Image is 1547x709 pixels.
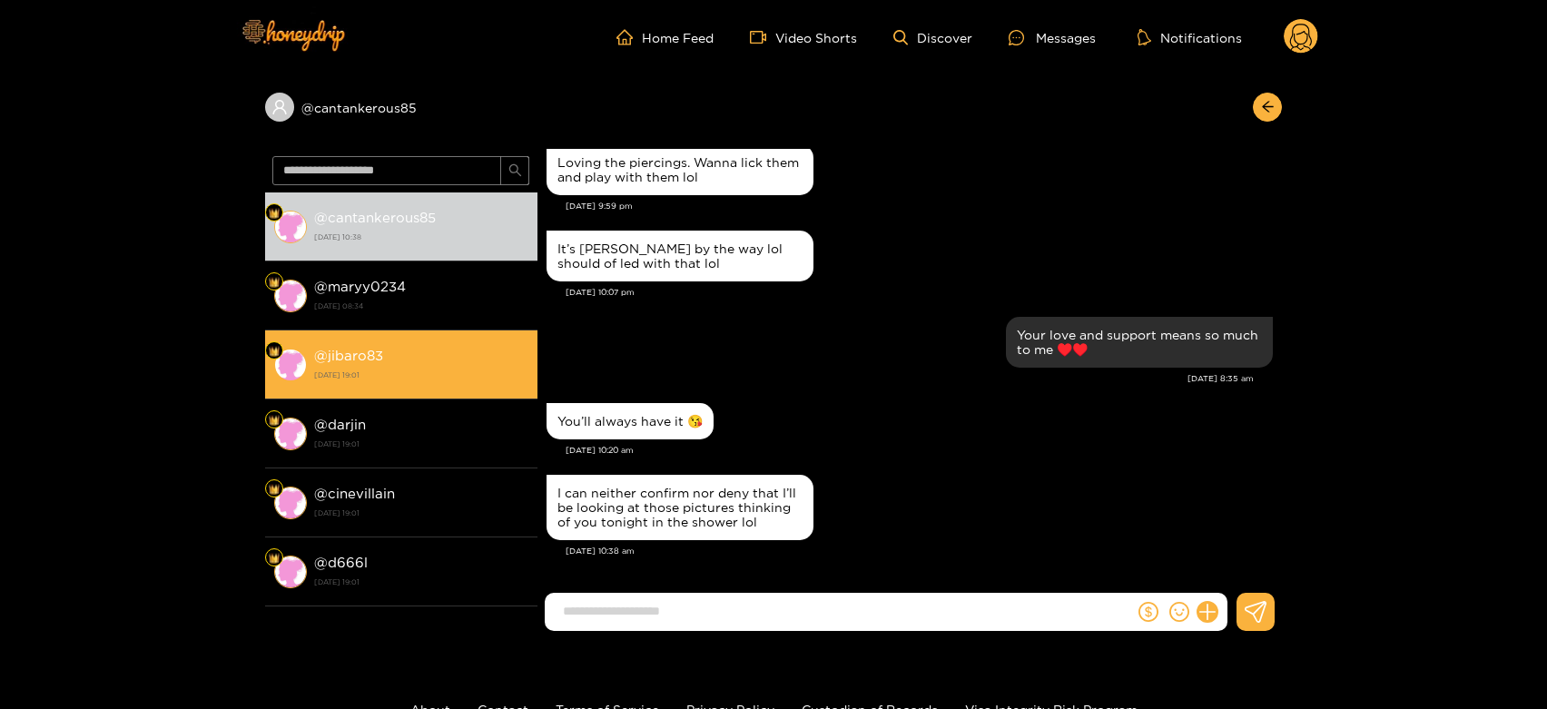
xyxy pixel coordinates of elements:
div: Oct. 2, 8:35 am [1006,317,1273,368]
button: Notifications [1132,28,1247,46]
a: Discover [893,30,972,45]
div: Loving the piercings. Wanna lick them and play with them lol [557,155,803,184]
img: Fan Level [269,484,280,495]
span: video-camera [750,29,775,45]
div: Your love and support means so much to me ♥️♥️ [1017,328,1262,357]
button: search [500,156,529,185]
img: Fan Level [269,277,280,288]
img: Fan Level [269,415,280,426]
span: user [271,99,288,115]
strong: @ cantankerous85 [314,210,436,225]
strong: [DATE] 19:01 [314,505,528,521]
img: conversation [274,418,307,450]
button: dollar [1135,598,1162,625]
span: arrow-left [1261,100,1275,115]
img: conversation [274,280,307,312]
strong: @ jibaro83 [314,348,383,363]
img: conversation [274,487,307,519]
div: Oct. 1, 9:59 pm [547,144,813,195]
strong: @ d666l [314,555,368,570]
div: Oct. 2, 10:38 am [547,475,813,540]
button: arrow-left [1253,93,1282,122]
div: Oct. 2, 10:20 am [547,403,714,439]
img: Fan Level [269,208,280,219]
span: search [508,163,522,179]
a: Home Feed [616,29,714,45]
span: dollar [1138,602,1158,622]
img: Fan Level [269,553,280,564]
strong: [DATE] 08:34 [314,298,528,314]
div: [DATE] 10:20 am [566,444,1273,457]
div: Oct. 1, 10:07 pm [547,231,813,281]
div: [DATE] 10:38 am [566,545,1273,557]
strong: [DATE] 19:01 [314,436,528,452]
div: I can neither confirm nor deny that I’ll be looking at those pictures thinking of you tonight in ... [557,486,803,529]
strong: @ maryy0234 [314,279,406,294]
div: It’s [PERSON_NAME] by the way lol should of led with that lol [557,241,803,271]
span: home [616,29,642,45]
div: @cantankerous85 [265,93,537,122]
strong: [DATE] 10:38 [314,229,528,245]
div: [DATE] 8:35 am [547,372,1254,385]
strong: @ cinevillain [314,486,395,501]
div: [DATE] 9:59 pm [566,200,1273,212]
img: conversation [274,556,307,588]
span: smile [1169,602,1189,622]
div: You’ll always have it 😘 [557,414,703,428]
strong: [DATE] 19:01 [314,574,528,590]
div: Messages [1009,27,1096,48]
div: [DATE] 10:07 pm [566,286,1273,299]
img: conversation [274,349,307,381]
a: Video Shorts [750,29,857,45]
img: Fan Level [269,346,280,357]
img: conversation [274,211,307,243]
strong: @ darjin [314,417,366,432]
strong: [DATE] 19:01 [314,367,528,383]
